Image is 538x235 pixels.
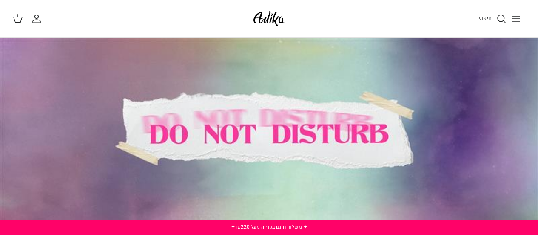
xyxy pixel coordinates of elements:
button: Toggle menu [507,9,525,28]
a: חיפוש [477,14,507,24]
img: Adika IL [251,9,287,29]
a: ✦ משלוח חינם בקנייה מעל ₪220 ✦ [231,223,307,231]
span: חיפוש [477,14,492,22]
a: החשבון שלי [31,14,45,24]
